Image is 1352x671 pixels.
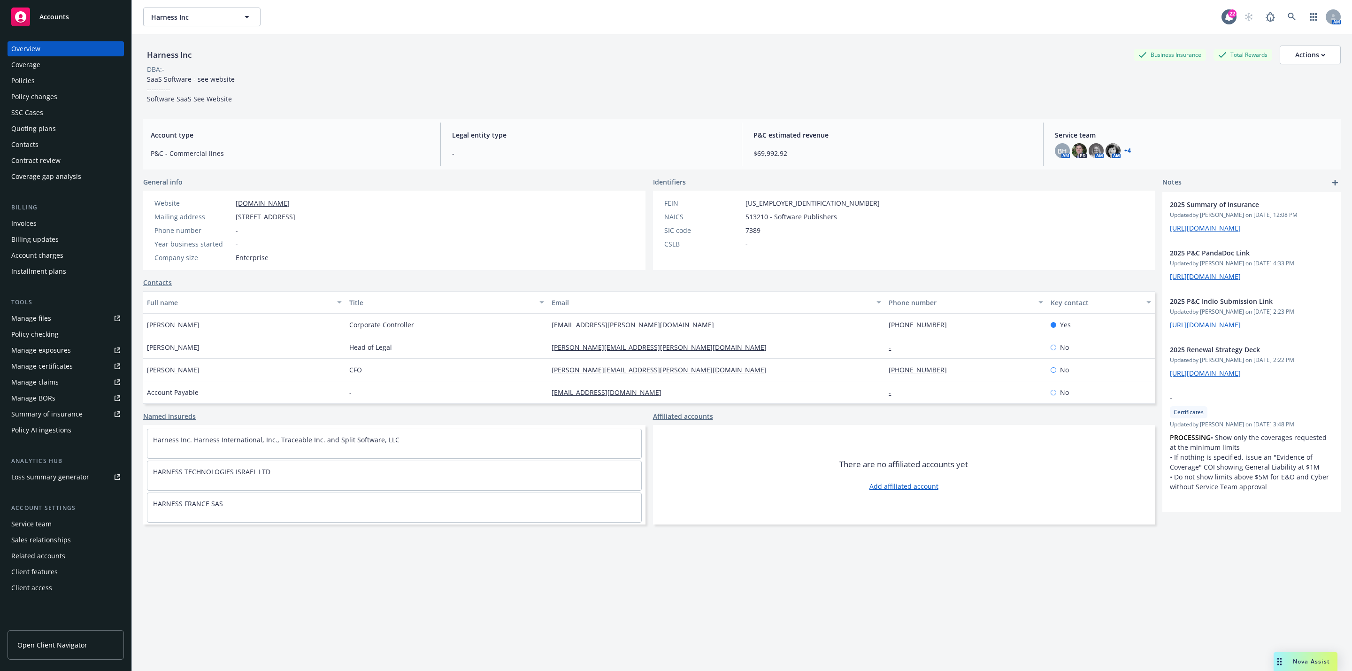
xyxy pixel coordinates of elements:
div: Business Insurance [1134,49,1206,61]
div: Email [552,298,871,308]
span: Updated by [PERSON_NAME] on [DATE] 4:33 PM [1170,259,1333,268]
a: add [1329,177,1341,188]
a: [PERSON_NAME][EMAIL_ADDRESS][PERSON_NAME][DOMAIN_NAME] [552,365,774,374]
div: Website [154,198,232,208]
a: Manage certificates [8,359,124,374]
div: Overview [11,41,40,56]
div: SIC code [664,225,742,235]
span: Yes [1060,320,1071,330]
div: Manage exposures [11,343,71,358]
a: Start snowing [1239,8,1258,26]
span: $69,992.92 [753,148,1032,158]
a: Related accounts [8,548,124,563]
a: - [889,343,899,352]
a: Policies [8,73,124,88]
div: Manage files [11,311,51,326]
span: Corporate Controller [349,320,414,330]
button: Harness Inc [143,8,261,26]
div: Manage BORs [11,391,55,406]
a: Client access [8,580,124,595]
span: General info [143,177,183,187]
a: Affiliated accounts [653,411,713,421]
a: Account charges [8,248,124,263]
span: Legal entity type [452,130,730,140]
div: Contract review [11,153,61,168]
div: Policy checking [11,327,59,342]
p: • Show only the coverages requested at the minimum limits • If nothing is specified, issue an "Ev... [1170,432,1333,492]
span: Manage exposures [8,343,124,358]
div: Summary of insurance [11,407,83,422]
span: Certificates [1174,408,1204,416]
div: Drag to move [1274,652,1285,671]
a: Loss summary generator [8,470,124,485]
a: Billing updates [8,232,124,247]
span: P&C - Commercial lines [151,148,429,158]
a: Installment plans [8,264,124,279]
div: Contacts [11,137,38,152]
div: Harness Inc [143,49,195,61]
div: Service team [11,517,52,532]
span: - [452,148,730,158]
span: [STREET_ADDRESS] [236,212,295,222]
div: Policy changes [11,89,57,104]
a: HARNESS TECHNOLOGIES ISRAEL LTD [153,467,270,476]
a: Add affiliated account [869,481,938,491]
a: [EMAIL_ADDRESS][PERSON_NAME][DOMAIN_NAME] [552,320,722,329]
div: Coverage gap analysis [11,169,81,184]
div: Tools [8,298,124,307]
span: - [236,239,238,249]
span: - [236,225,238,235]
span: Updated by [PERSON_NAME] on [DATE] 12:08 PM [1170,211,1333,219]
a: - [889,388,899,397]
div: Related accounts [11,548,65,563]
div: Billing updates [11,232,59,247]
a: Contacts [143,278,172,287]
a: [PERSON_NAME][EMAIL_ADDRESS][PERSON_NAME][DOMAIN_NAME] [552,343,774,352]
div: Company size [154,253,232,262]
span: No [1060,365,1069,375]
a: Switch app [1304,8,1323,26]
a: SSC Cases [8,105,124,120]
a: [PHONE_NUMBER] [889,365,954,374]
span: - [745,239,748,249]
div: Client access [11,580,52,595]
span: [PERSON_NAME] [147,342,200,352]
span: Updated by [PERSON_NAME] on [DATE] 3:48 PM [1170,420,1333,429]
span: Updated by [PERSON_NAME] on [DATE] 2:23 PM [1170,308,1333,316]
div: CSLB [664,239,742,249]
a: Overview [8,41,124,56]
a: Policy changes [8,89,124,104]
img: photo [1106,143,1121,158]
a: Coverage [8,57,124,72]
button: Actions [1280,46,1341,64]
div: Title [349,298,534,308]
div: Loss summary generator [11,470,89,485]
div: -CertificatesUpdatedby [PERSON_NAME] on [DATE] 3:48 PMPROCESSING• Show only the coverages request... [1162,386,1341,499]
a: [URL][DOMAIN_NAME] [1170,272,1241,281]
span: [PERSON_NAME] [147,365,200,375]
a: Service team [8,517,124,532]
span: There are no affiliated accounts yet [839,459,968,470]
button: Phone number [885,291,1047,314]
span: Notes [1162,177,1182,188]
a: Policy checking [8,327,124,342]
div: Mailing address [154,212,232,222]
a: [URL][DOMAIN_NAME] [1170,224,1241,232]
strong: PROCESSING [1170,433,1211,442]
div: Total Rewards [1214,49,1272,61]
a: Manage files [8,311,124,326]
a: Contacts [8,137,124,152]
div: Account settings [8,503,124,513]
div: 2025 P&C PandaDoc LinkUpdatedby [PERSON_NAME] on [DATE] 4:33 PM[URL][DOMAIN_NAME] [1162,240,1341,289]
a: Coverage gap analysis [8,169,124,184]
span: - [1170,393,1309,403]
a: Sales relationships [8,532,124,548]
a: Client features [8,564,124,579]
a: [URL][DOMAIN_NAME] [1170,320,1241,329]
a: Named insureds [143,411,196,421]
a: Quoting plans [8,121,124,136]
div: Analytics hub [8,456,124,466]
span: [PERSON_NAME] [147,320,200,330]
a: [URL][DOMAIN_NAME] [1170,369,1241,378]
span: Enterprise [236,253,269,262]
